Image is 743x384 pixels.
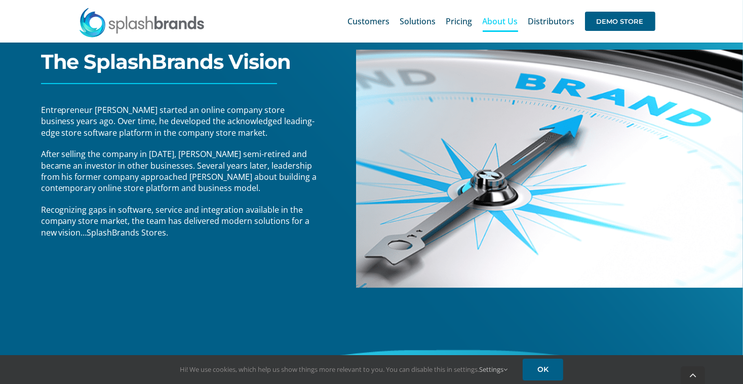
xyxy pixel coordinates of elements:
[41,104,315,138] span: Entrepreneur [PERSON_NAME] started an online company store business years ago. Over time, he deve...
[585,5,655,37] a: DEMO STORE
[356,50,743,288] img: about-us-brand-image-900-x-533
[446,5,473,37] a: Pricing
[523,359,563,380] a: OK
[348,5,655,37] nav: Main Menu Sticky
[79,7,205,37] img: SplashBrands.com Logo
[348,17,390,25] span: Customers
[479,365,507,374] a: Settings
[180,365,507,374] span: Hi! We use cookies, which help us show things more relevant to you. You can disable this in setti...
[528,5,575,37] a: Distributors
[585,12,655,31] span: DEMO STORE
[348,5,390,37] a: Customers
[446,17,473,25] span: Pricing
[41,148,317,194] span: After selling the company in [DATE], [PERSON_NAME] semi-retired and became an investor in other b...
[41,204,310,238] span: Recognizing gaps in software, service and integration available in the company store market, the ...
[400,17,436,25] span: Solutions
[528,17,575,25] span: Distributors
[483,17,518,25] span: About Us
[41,49,291,74] span: The SplashBrands Vision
